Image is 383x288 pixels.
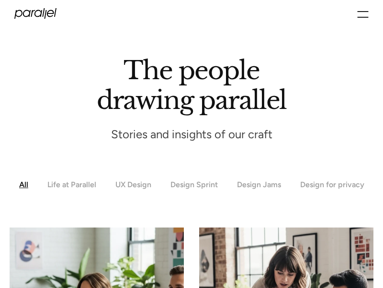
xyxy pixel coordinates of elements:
[19,180,28,189] div: All
[111,127,272,142] p: Stories and insights of our craft
[170,180,218,189] div: Design Sprint
[47,180,96,189] div: Life at Parallel
[300,180,364,189] div: Design for privacy
[14,8,57,19] a: home
[97,56,287,116] h1: The people drawing parallel
[357,8,369,19] div: menu
[237,180,281,189] div: Design Jams
[115,180,151,189] div: UX Design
